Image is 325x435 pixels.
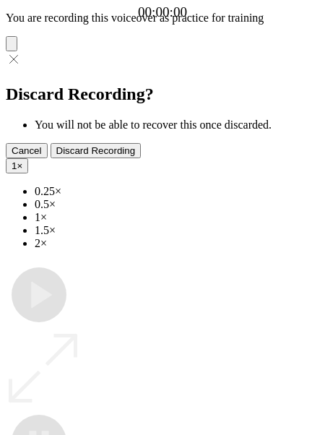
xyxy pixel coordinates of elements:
li: 0.5× [35,198,319,211]
h2: Discard Recording? [6,85,319,104]
li: 1× [35,211,319,224]
p: You are recording this voiceover as practice for training [6,12,319,25]
button: Discard Recording [51,143,142,158]
button: 1× [6,158,28,173]
li: 2× [35,237,319,250]
a: 00:00:00 [138,4,187,20]
li: 1.5× [35,224,319,237]
li: You will not be able to recover this once discarded. [35,119,319,132]
li: 0.25× [35,185,319,198]
span: 1 [12,160,17,171]
button: Cancel [6,143,48,158]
